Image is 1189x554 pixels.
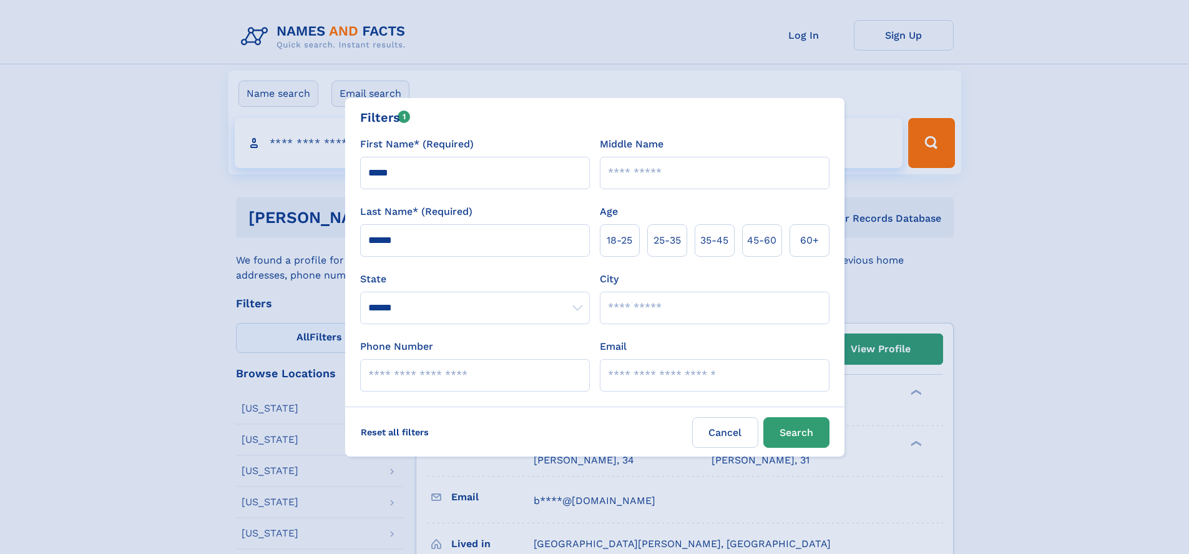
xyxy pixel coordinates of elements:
[600,339,627,354] label: Email
[360,272,590,287] label: State
[653,233,681,248] span: 25‑35
[360,108,411,127] div: Filters
[600,204,618,219] label: Age
[600,272,619,287] label: City
[360,339,433,354] label: Phone Number
[360,204,472,219] label: Last Name* (Required)
[747,233,776,248] span: 45‑60
[692,417,758,448] label: Cancel
[763,417,829,448] button: Search
[360,137,474,152] label: First Name* (Required)
[800,233,819,248] span: 60+
[607,233,632,248] span: 18‑25
[700,233,728,248] span: 35‑45
[600,137,663,152] label: Middle Name
[353,417,437,447] label: Reset all filters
